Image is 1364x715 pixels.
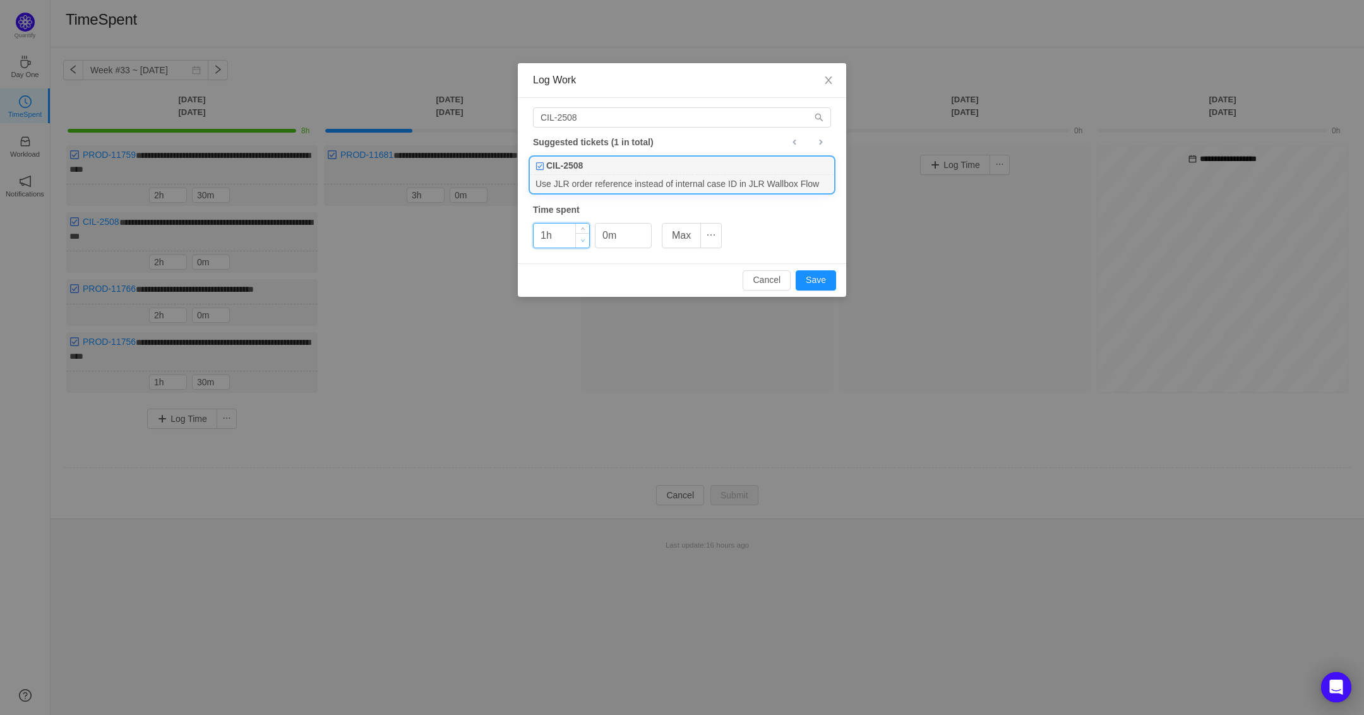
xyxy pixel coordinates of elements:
button: Cancel [743,270,791,291]
div: Time spent [533,203,831,217]
div: Log Work [533,73,831,87]
input: Search [533,107,831,128]
span: Increase Value [576,224,589,233]
i: icon: search [815,113,823,122]
div: Открыть службу сообщений Intercom [1321,672,1351,702]
i: icon: down [581,238,585,243]
button: icon: ellipsis [700,223,722,248]
button: Close [811,63,846,99]
i: icon: close [823,75,834,85]
b: CIL-2508 [546,159,583,172]
span: Decrease Value [576,233,589,248]
button: Save [796,270,836,291]
img: 10318 [535,162,544,171]
div: Suggested tickets (1 in total) [533,134,831,150]
button: Max [662,223,701,248]
i: icon: up [581,227,585,231]
div: Use JLR order reference instead of internal case ID in JLR Wallbox Flow [530,175,834,192]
